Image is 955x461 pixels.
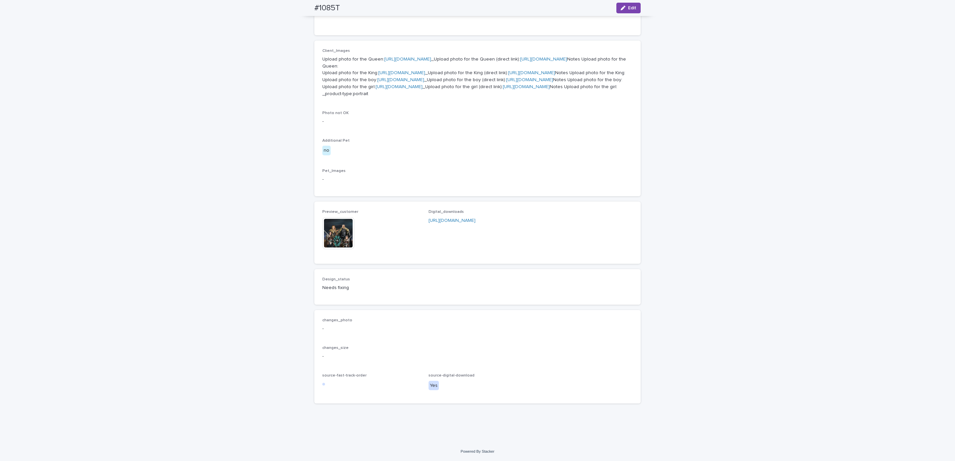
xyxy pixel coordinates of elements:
[322,374,367,378] span: source-fast-track-order
[314,3,340,13] h2: #1085T
[429,210,464,214] span: Digital_downloads
[429,218,476,223] a: [URL][DOMAIN_NAME]
[322,111,349,115] span: Photo not OK
[384,57,431,62] a: [URL][DOMAIN_NAME]
[322,139,350,143] span: Additional Pet
[376,84,423,89] a: [URL][DOMAIN_NAME]
[377,77,424,82] a: [URL][DOMAIN_NAME]
[322,277,350,281] span: Design_status
[322,353,633,360] p: -
[322,318,352,322] span: changes_photo
[429,374,475,378] span: source-digital-download
[322,176,633,183] p: -
[322,169,346,173] span: Pet_Images
[616,3,641,13] button: Edit
[461,449,494,453] a: Powered By Stacker
[429,381,439,390] div: Yes
[322,210,358,214] span: Preview_customer
[322,146,331,155] div: no
[508,71,555,75] a: [URL][DOMAIN_NAME]
[628,6,636,10] span: Edit
[322,49,350,53] span: Client_Images
[322,346,349,350] span: changes_size
[322,118,633,125] p: -
[378,71,425,75] a: [URL][DOMAIN_NAME]
[506,77,553,82] a: [URL][DOMAIN_NAME]
[322,284,421,291] p: Needs fixing
[322,56,633,97] p: Upload photo for the Queen: _Upload photo for the Queen (direct link): Notes Upload photo for the...
[520,57,567,62] a: [URL][DOMAIN_NAME]
[503,84,550,89] a: [URL][DOMAIN_NAME]
[322,325,633,332] p: -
